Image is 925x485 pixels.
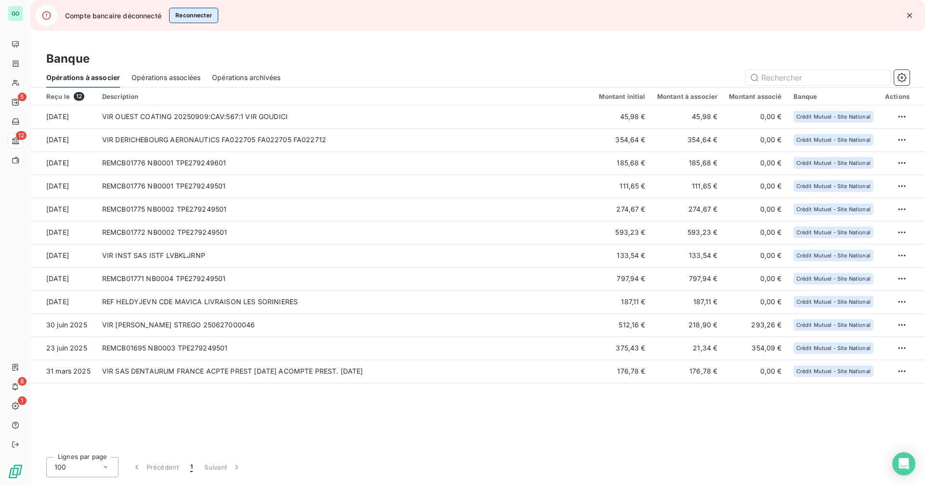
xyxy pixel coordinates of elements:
[31,151,96,175] td: [DATE]
[96,360,594,383] td: VIR SAS DENTAURUM FRANCE ACPTE PREST [DATE] ACOMPTE PREST. [DATE]
[723,175,787,198] td: 0,00 €
[651,198,724,221] td: 274,67 €
[657,93,718,100] div: Montant à associer
[593,151,651,175] td: 185,68 €
[593,198,651,221] td: 274,67 €
[796,206,871,212] span: Crédit Mutuel - Site National
[185,457,198,477] button: 1
[18,377,26,386] span: 8
[796,345,871,351] span: Crédit Mutuel - Site National
[46,92,91,101] div: Reçu le
[651,105,724,128] td: 45,98 €
[723,151,787,175] td: 0,00 €
[18,93,26,101] span: 5
[796,253,871,258] span: Crédit Mutuel - Site National
[102,93,588,100] div: Description
[796,183,871,189] span: Crédit Mutuel - Site National
[593,360,651,383] td: 176,78 €
[31,128,96,151] td: [DATE]
[31,244,96,267] td: [DATE]
[96,105,594,128] td: VIR OUEST COATING 20250909:CAV:567:1 VIR GOUDICI
[593,244,651,267] td: 133,54 €
[723,337,787,360] td: 354,09 €
[796,160,871,166] span: Crédit Mutuel - Site National
[723,244,787,267] td: 0,00 €
[8,464,23,479] img: Logo LeanPay
[746,70,890,85] input: Rechercher
[651,221,724,244] td: 593,23 €
[593,290,651,313] td: 187,11 €
[793,93,873,100] div: Banque
[96,337,594,360] td: REMCB01695 NB0003 TPE279249501
[796,368,871,374] span: Crédit Mutuel - Site National
[723,290,787,313] td: 0,00 €
[96,198,594,221] td: REMCB01775 NB0002 TPE279249501
[723,105,787,128] td: 0,00 €
[651,267,724,290] td: 797,94 €
[723,198,787,221] td: 0,00 €
[74,92,84,101] span: 12
[31,267,96,290] td: [DATE]
[723,221,787,244] td: 0,00 €
[96,151,594,175] td: REMCB01776 NB0001 TPE279249601
[16,131,26,140] span: 12
[31,105,96,128] td: [DATE]
[65,11,161,21] span: Compte bancaire déconnecté
[96,244,594,267] td: VIR INST SAS ISTF LVBKLJRNP
[723,313,787,337] td: 293,26 €
[651,337,724,360] td: 21,34 €
[651,175,724,198] td: 111,65 €
[31,175,96,198] td: [DATE]
[212,73,280,82] span: Opérations archivées
[723,360,787,383] td: 0,00 €
[46,73,120,82] span: Opérations à associer
[31,290,96,313] td: [DATE]
[796,137,871,143] span: Crédit Mutuel - Site National
[18,396,26,405] span: 1
[651,244,724,267] td: 133,54 €
[796,322,871,328] span: Crédit Mutuel - Site National
[723,267,787,290] td: 0,00 €
[651,290,724,313] td: 187,11 €
[599,93,645,100] div: Montant initial
[885,93,910,100] div: Actions
[198,457,247,477] button: Suivant
[729,93,781,100] div: Montant associé
[126,457,185,477] button: Précédent
[723,128,787,151] td: 0,00 €
[190,462,193,472] span: 1
[96,175,594,198] td: REMCB01776 NB0001 TPE279249501
[31,198,96,221] td: [DATE]
[593,105,651,128] td: 45,98 €
[651,313,724,337] td: 218,90 €
[651,128,724,151] td: 354,64 €
[593,267,651,290] td: 797,94 €
[96,128,594,151] td: VIR DERICHEBOURG AERONAUTICS FA022705 FA022705 FA022712
[796,276,871,282] span: Crédit Mutuel - Site National
[796,229,871,235] span: Crédit Mutuel - Site National
[31,337,96,360] td: 23 juin 2025
[796,299,871,305] span: Crédit Mutuel - Site National
[169,8,219,23] button: Reconnecter
[8,6,23,21] div: GO
[96,267,594,290] td: REMCB01771 NB0004 TPE279249501
[96,221,594,244] td: REMCB01772 NB0002 TPE279249501
[132,73,200,82] span: Opérations associées
[593,175,651,198] td: 111,65 €
[31,313,96,337] td: 30 juin 2025
[593,128,651,151] td: 354,64 €
[651,360,724,383] td: 176,78 €
[46,50,90,67] h3: Banque
[96,290,594,313] td: REF HELDYJEVN CDE MAVICA LIVRAISON LES SORINIERES
[892,452,915,475] div: Open Intercom Messenger
[593,313,651,337] td: 512,16 €
[31,221,96,244] td: [DATE]
[593,221,651,244] td: 593,23 €
[796,114,871,120] span: Crédit Mutuel - Site National
[593,337,651,360] td: 375,43 €
[96,313,594,337] td: VIR [PERSON_NAME] STREGO 250627000046
[54,462,66,472] span: 100
[31,360,96,383] td: 31 mars 2025
[651,151,724,175] td: 185,68 €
